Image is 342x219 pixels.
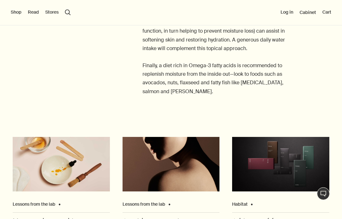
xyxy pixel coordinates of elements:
[300,10,316,15] a: Cabinet
[322,9,331,16] button: Cart
[232,201,329,213] div: Habitat
[317,187,330,200] button: Live Assistance
[13,137,110,193] a: How to cleanse skin
[232,137,329,193] a: Horizontal thumbnail image displaying of Aesop fragrances.
[281,9,293,16] button: Log in
[232,137,329,192] img: Horizontal thumbnail image displaying of Aesop fragrances.
[11,9,22,16] button: Shop
[123,201,220,213] div: Lessons from the lab
[65,10,71,15] button: Open search
[45,9,59,16] button: Stores
[28,9,39,16] button: Read
[123,137,220,193] a: A guide to nurturing sensitive skin
[13,201,110,213] div: Lessons from the lab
